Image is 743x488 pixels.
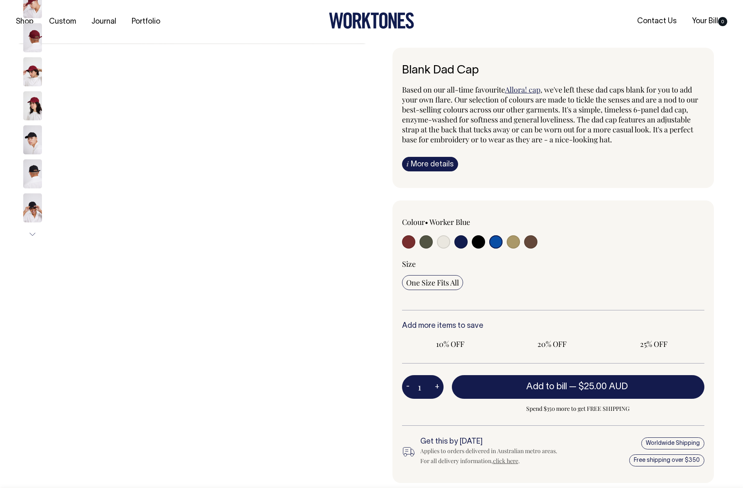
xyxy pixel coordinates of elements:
button: - [402,379,414,395]
span: 25% OFF [609,339,698,349]
a: Journal [88,15,120,29]
img: burgundy [23,57,42,86]
a: Your Bill0 [689,15,731,28]
button: + [431,379,444,395]
input: 10% OFF [402,337,499,351]
img: black [23,193,42,222]
span: , we've left these dad caps blank for you to add your own flare. Our selection of colours are mad... [402,85,698,144]
span: Based on our all-time favourite [402,85,505,95]
input: One Size Fits All [402,275,463,290]
input: 20% OFF [503,337,600,351]
span: 10% OFF [406,339,495,349]
span: $25.00 AUD [579,383,628,391]
a: click here [493,457,518,465]
a: Allora! cap [505,85,540,95]
a: Portfolio [128,15,164,29]
img: black [23,159,42,188]
span: One Size Fits All [406,278,459,288]
span: — [569,383,630,391]
label: Worker Blue [429,217,470,227]
button: Add to bill —$25.00 AUD [452,375,705,398]
h6: Add more items to save [402,322,705,330]
img: black [23,125,42,154]
input: 25% OFF [605,337,702,351]
div: Applies to orders delivered in Australian metro areas. For all delivery information, . [420,446,567,466]
img: burgundy [23,23,42,52]
img: burgundy [23,91,42,120]
div: Colour [402,217,523,227]
h6: Get this by [DATE] [420,438,567,446]
span: i [407,159,409,168]
a: iMore details [402,157,458,171]
span: Add to bill [526,383,567,391]
span: Spend $350 more to get FREE SHIPPING [452,404,705,414]
h6: Blank Dad Cap [402,64,705,77]
a: Contact Us [634,15,680,28]
button: Next [26,225,39,244]
span: 0 [718,17,727,26]
span: • [425,217,428,227]
div: Size [402,259,705,269]
span: 20% OFF [508,339,596,349]
a: Shop [12,15,37,29]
